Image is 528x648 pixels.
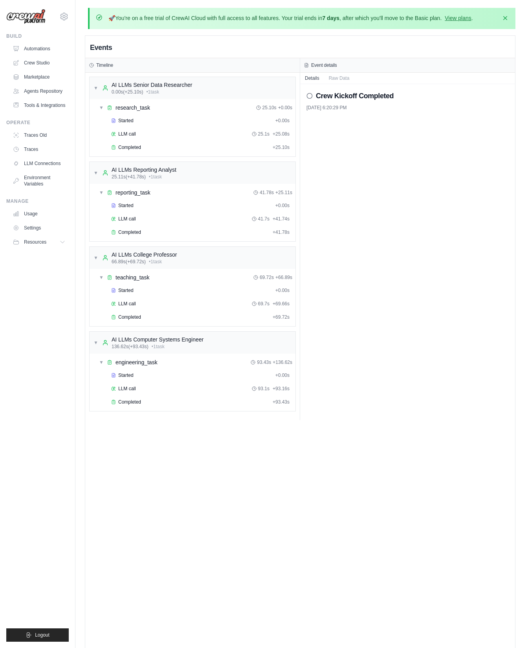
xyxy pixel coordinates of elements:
span: LLM call [118,385,136,392]
button: Details [300,73,324,84]
span: 136.62s (+93.43s) [112,343,148,350]
span: ▼ [99,359,104,365]
span: 69.7s [258,301,269,307]
span: + 25.10s [273,144,290,151]
img: Logo [6,9,46,24]
span: ▼ [99,189,104,196]
a: Crew Studio [9,57,69,69]
span: + 0.00s [275,117,290,124]
a: View plans [445,15,471,21]
span: + 0.00s [278,105,292,111]
div: Manage [6,198,69,204]
span: Started [118,202,134,209]
strong: 7 days [322,15,339,21]
a: Automations [9,42,69,55]
span: + 41.78s [273,229,290,235]
span: • 1 task [146,89,159,95]
span: engineering_task [115,358,158,366]
span: ▼ [93,170,98,176]
span: • 1 task [149,174,162,180]
span: Completed [118,229,141,235]
span: Started [118,117,134,124]
span: 69.72s [260,274,274,281]
span: 25.11s (+41.78s) [112,174,146,180]
span: Logout [35,632,49,638]
span: LLM call [118,216,136,222]
div: AI LLMs Senior Data Researcher [112,81,192,89]
span: Completed [118,314,141,320]
span: ▼ [99,105,104,111]
span: Completed [118,144,141,151]
span: ▼ [93,255,98,261]
span: 41.7s [258,216,269,222]
span: Started [118,287,134,294]
span: 41.78s [260,189,274,196]
span: LLM call [118,301,136,307]
div: AI LLMs Computer Systems Engineer [112,336,203,343]
span: 25.10s [262,105,277,111]
span: 0.00s (+25.10s) [112,89,143,95]
a: LLM Connections [9,157,69,170]
span: ▼ [93,340,98,346]
span: 93.1s [258,385,269,392]
a: Settings [9,222,69,234]
button: Raw Data [324,73,354,84]
p: You're on a free trial of CrewAI Cloud with full access to all features. Your trial ends in , aft... [108,14,473,22]
span: • 1 task [149,259,162,265]
div: [DATE] 6:20:29 PM [306,105,509,111]
a: Agents Repository [9,85,69,97]
span: 25.1s [258,131,269,137]
span: + 69.72s [273,314,290,320]
span: + 25.08s [273,131,290,137]
strong: 🚀 [108,15,115,21]
div: Operate [6,119,69,126]
span: + 0.00s [275,372,290,378]
span: + 0.00s [275,287,290,294]
span: ▼ [93,85,98,91]
span: teaching_task [115,274,149,281]
div: Build [6,33,69,39]
span: + 66.89s [275,274,292,281]
span: reporting_task [115,189,150,196]
button: Logout [6,628,69,642]
a: Tools & Integrations [9,99,69,112]
a: Marketplace [9,71,69,83]
span: + 93.16s [273,385,290,392]
span: Resources [24,239,46,245]
span: Started [118,372,134,378]
span: ▼ [99,274,104,281]
h3: Timeline [96,62,113,68]
span: research_task [115,104,150,112]
div: AI LLMs College Professor [112,251,177,259]
a: Traces Old [9,129,69,141]
span: + 69.66s [273,301,290,307]
span: + 136.62s [273,359,292,365]
h2: Events [90,42,112,53]
span: LLM call [118,131,136,137]
span: + 41.74s [273,216,290,222]
div: AI LLMs Reporting Analyst [112,166,176,174]
span: 66.89s (+69.72s) [112,259,146,265]
span: + 0.00s [275,202,290,209]
h3: Event details [311,62,337,68]
span: + 25.11s [275,189,292,196]
span: • 1 task [152,343,165,350]
span: 93.43s [257,359,271,365]
a: Traces [9,143,69,156]
span: Completed [118,399,141,405]
button: Resources [9,236,69,248]
span: + 93.43s [273,399,290,405]
h2: Crew Kickoff Completed [316,90,394,101]
a: Usage [9,207,69,220]
a: Environment Variables [9,171,69,190]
